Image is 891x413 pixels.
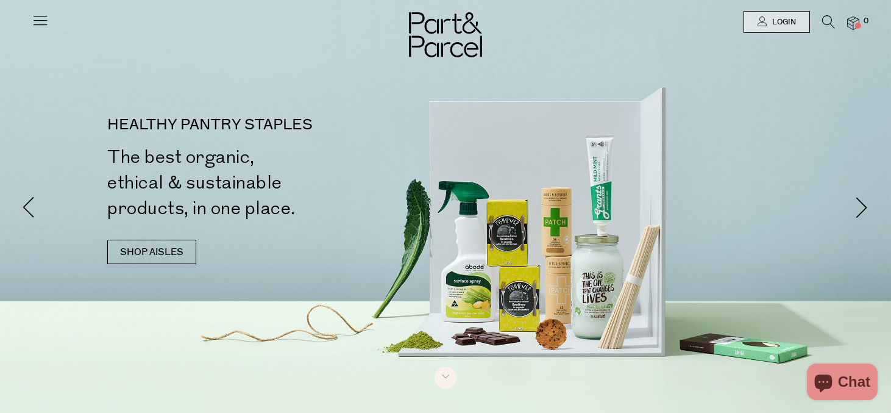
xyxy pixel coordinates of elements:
[107,240,196,264] a: SHOP AISLES
[803,364,881,403] inbox-online-store-chat: Shopify online store chat
[744,11,810,33] a: Login
[409,12,482,57] img: Part&Parcel
[107,145,450,221] h2: The best organic, ethical & sustainable products, in one place.
[861,16,871,27] span: 0
[769,17,796,27] span: Login
[847,16,859,29] a: 0
[107,118,450,132] p: HEALTHY PANTRY STAPLES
